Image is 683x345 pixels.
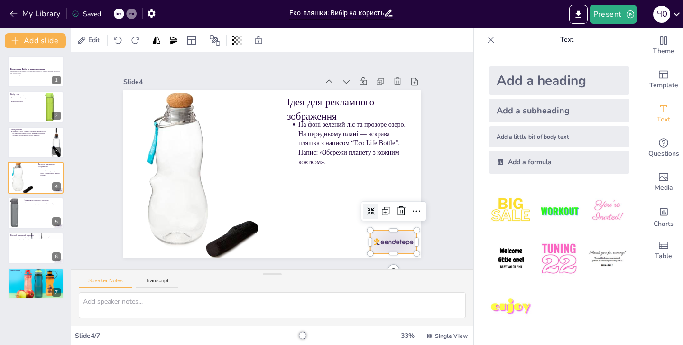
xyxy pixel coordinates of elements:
div: https://cdn.sendsteps.com/images/logo/sendsteps_logo_white.pnghttps://cdn.sendsteps.com/images/lo... [8,127,64,158]
p: Презентація про еко-пляшки з біорозкладного пластику, їх переваги, рекламні матеріали та ідеї для... [10,71,61,74]
p: Залучення уваги споживачів [12,102,33,104]
div: Change the overall theme [645,28,683,63]
div: Get real-time input from your audience [645,131,683,165]
p: Заключення [10,269,61,272]
span: Media [655,183,673,193]
div: Add a table [645,233,683,268]
p: Текст — головний меседж. Зображення — візуальне підкріплення ідеї. Музика — емоційне тло для віде... [12,236,61,240]
p: Text [498,28,635,51]
div: https://cdn.sendsteps.com/images/logo/sendsteps_logo_white.pnghttps://cdn.sendsteps.com/images/lo... [8,233,64,264]
span: Charts [654,219,674,229]
img: 7.jpeg [489,285,533,329]
div: 2 [52,112,61,120]
span: Template [649,80,678,91]
p: Ідея для рекламного зображення [38,163,61,168]
img: 3.jpeg [585,189,629,233]
p: Текст реклами [10,128,47,131]
button: My Library [7,6,65,21]
span: Text [657,114,670,125]
p: Generated with [URL] [10,74,61,76]
strong: Еко-пляшки: Вибір на користь природи [10,68,45,70]
input: Insert title [289,6,384,20]
div: https://cdn.sendsteps.com/images/logo/sendsteps_logo_white.pnghttps://cdn.sendsteps.com/images/lo... [8,197,64,229]
div: https://cdn.sendsteps.com/images/logo/sendsteps_logo_white.pnghttps://cdn.sendsteps.com/images/lo... [8,268,64,299]
div: 6 [52,252,61,261]
div: 5 [52,217,61,226]
img: 2.jpeg [537,189,581,233]
p: Вибір теми [10,93,33,95]
div: Layout [184,33,199,48]
img: 6.jpeg [585,237,629,281]
div: Ч о [653,6,670,23]
p: Легка оптимістична електронна мелодія з природними звуками. Темп — середній, щоб передати відчутт... [27,202,61,205]
div: Saved [72,9,101,19]
p: На фоні зелений ліс та прозоре озеро. На передньому плані — яскрава пляшка з написом “Eco Life Bo... [40,168,61,176]
p: «Твоя вода — чиста, а пляшка — без шкоди для планети! Наші еко-пляшки розкладаються в ґрунті за 2... [12,131,46,136]
div: Add a formula [489,151,629,174]
p: Ідея для музичного супроводу [24,198,61,201]
div: Add a subheading [489,99,629,122]
div: 33 % [396,331,419,340]
div: Slide 4 / 7 [75,331,295,340]
div: Add a little bit of body text [489,126,629,147]
p: Готовий рекламний комплект [10,234,61,237]
span: Edit [86,36,102,45]
div: Add ready made slides [645,63,683,97]
img: 5.jpeg [537,237,581,281]
span: Single View [435,332,468,340]
span: Position [209,35,221,46]
div: Еко-пляшки: Вибір на користь природиПрезентація про еко-пляшки з біорозкладного пластику, їх пере... [8,56,64,87]
div: Slide 4 [154,35,342,104]
div: 1 [52,76,61,84]
img: 1.jpeg [489,189,533,233]
div: Add charts and graphs [645,199,683,233]
img: 4.jpeg [489,237,533,281]
div: https://cdn.sendsteps.com/images/logo/sendsteps_logo_white.pnghttps://cdn.sendsteps.com/images/lo... [8,162,64,193]
button: Present [590,5,637,24]
p: Ідея для рекламного зображення [298,103,420,166]
span: Table [655,251,672,261]
button: Transcript [136,278,178,288]
p: Еко-пляшки з біорозкладного пластику [12,97,33,100]
button: Export to PowerPoint [569,5,588,24]
div: https://cdn.sendsteps.com/images/logo/sendsteps_logo_white.pnghttps://cdn.sendsteps.com/images/lo... [8,91,64,122]
p: Еко-пляшки — це не лише стильний вибір, а й відповідальність за наше довкілля. Обирай екологічно! [12,271,61,275]
span: Theme [653,46,674,56]
p: Екологічні переваги [12,100,33,102]
div: Add images, graphics, shapes or video [645,165,683,199]
button: Speaker Notes [79,278,132,288]
div: 7 [52,288,61,297]
p: Вибір теми важливий [12,95,33,97]
div: Add text boxes [645,97,683,131]
button: Add slide [5,33,66,48]
div: 4 [52,182,61,191]
div: Add a heading [489,66,629,95]
p: На фоні зелений ліс та прозоре озеро. На передньому плані — яскрава пляшка з написом “Eco Life Bo... [295,130,412,208]
span: Questions [648,149,679,159]
button: Ч о [653,5,670,24]
div: 3 [52,147,61,155]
